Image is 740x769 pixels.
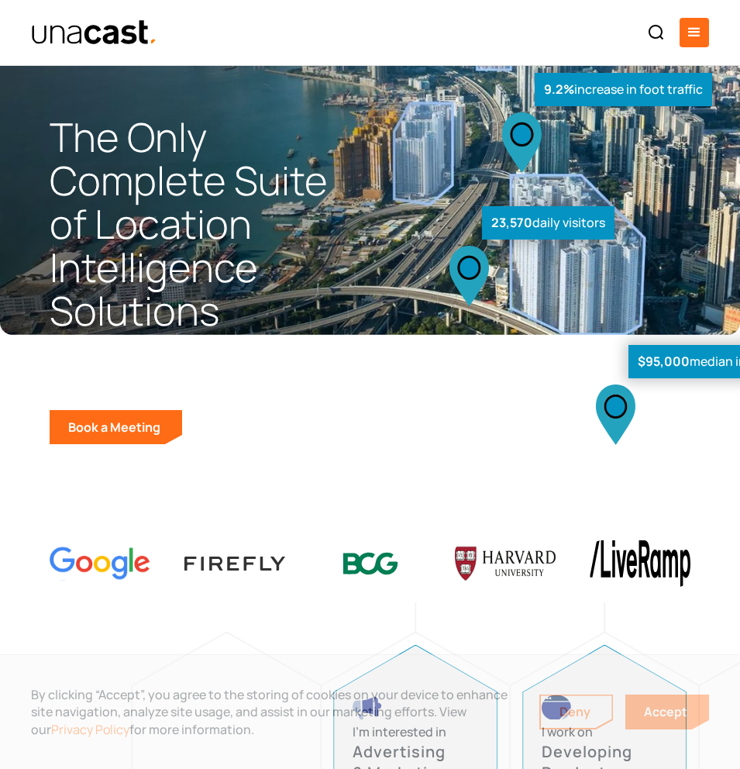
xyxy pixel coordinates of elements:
[680,18,709,47] div: menu
[535,73,712,106] div: increase in foot traffic
[541,695,612,728] a: Deny
[31,686,524,738] div: By clicking “Accept”, you agree to the storing of cookies on your device to enhance site navigati...
[31,19,157,47] a: home
[544,81,574,98] strong: 9.2%
[455,540,556,587] img: Harvard U logo
[638,353,690,370] strong: $95,000
[625,695,709,729] a: Accept
[50,540,150,587] img: Google logo Color
[482,206,614,240] div: daily visitors
[590,540,690,587] img: liveramp logo
[647,23,666,42] img: Search icon
[51,721,129,738] a: Privacy Policy
[184,540,285,587] img: Firefly Advertising logo
[320,540,421,587] img: BCG logo
[50,410,182,444] a: Book a Meeting
[50,116,370,333] h1: The Only Complete Suite of Location Intelligence Solutions
[491,214,532,231] strong: 23,570
[31,19,157,47] img: Unacast text logo
[50,345,370,391] p: Build better products and make smarter decisions with real-world location data.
